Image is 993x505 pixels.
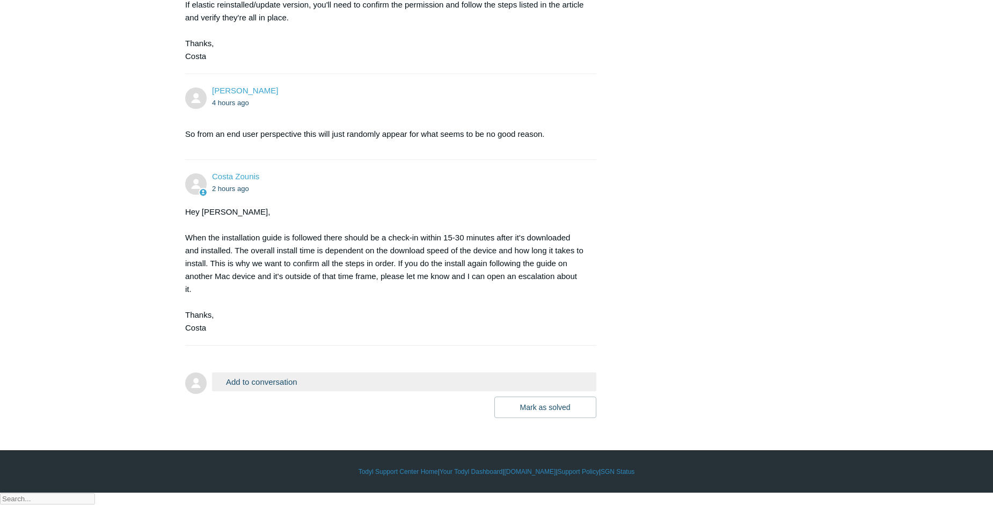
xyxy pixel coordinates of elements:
a: Support Policy [558,467,599,477]
a: Todyl Support Center Home [359,467,438,477]
p: So from an end user perspective this will just randomly appear for what seems to be no good reason. [185,128,586,141]
div: | | | | [185,467,808,477]
button: Mark as solved [494,397,596,418]
span: Heath Gieson [212,86,278,95]
a: SGN Status [601,467,634,477]
a: [PERSON_NAME] [212,86,278,95]
time: 10/14/2025, 07:57 [212,99,249,107]
div: Hey [PERSON_NAME], When the installation guide is followed there should be a check-in within 15-3... [185,206,586,334]
a: [DOMAIN_NAME] [504,467,556,477]
time: 10/14/2025, 10:33 [212,185,249,193]
button: Add to conversation [212,372,596,391]
a: Costa Zounis [212,172,259,181]
a: Your Todyl Dashboard [440,467,502,477]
